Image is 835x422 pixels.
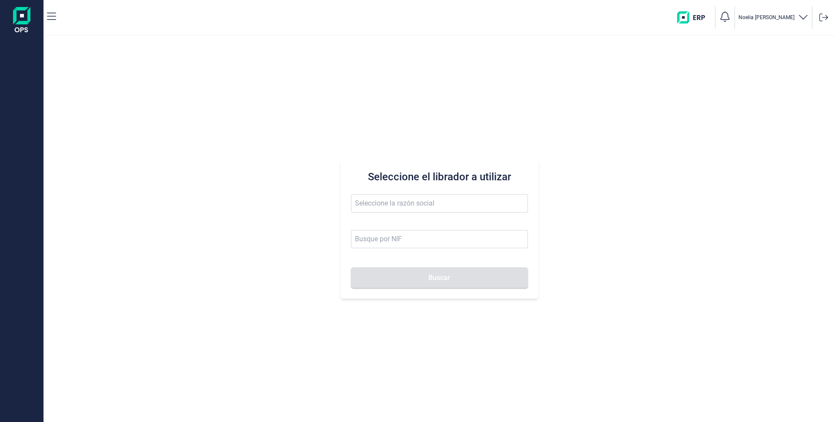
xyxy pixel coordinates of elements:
[677,11,711,24] img: erp
[351,230,528,248] input: Busque por NIF
[351,194,528,213] input: Seleccione la razón social
[428,274,450,281] span: Buscar
[351,267,528,288] button: Buscar
[13,7,30,35] img: Logo de aplicación
[738,11,808,24] button: Noelia [PERSON_NAME]
[351,170,528,184] h3: Seleccione el librador a utilizar
[738,14,795,21] p: Noelia [PERSON_NAME]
